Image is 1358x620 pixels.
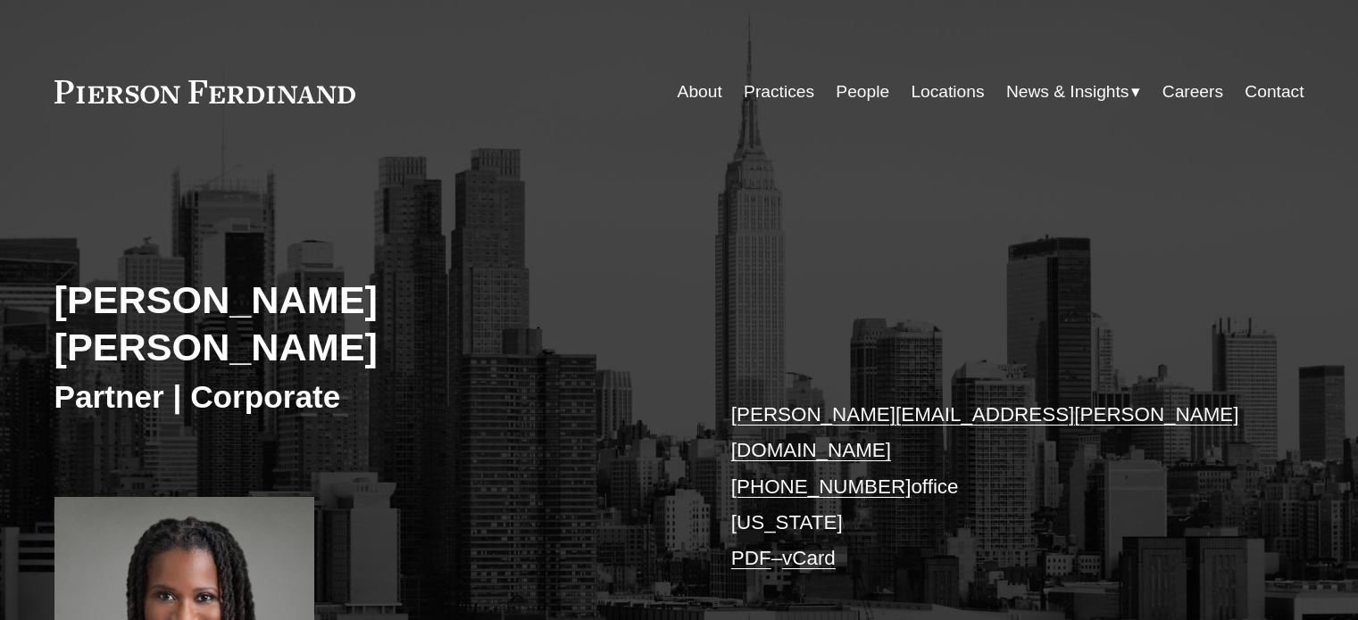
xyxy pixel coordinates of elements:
a: Locations [911,75,984,109]
a: Careers [1162,75,1223,109]
a: Practices [744,75,814,109]
a: About [678,75,722,109]
a: People [836,75,889,109]
h2: [PERSON_NAME] [PERSON_NAME] [54,277,679,370]
h3: Partner | Corporate [54,377,679,417]
a: folder dropdown [1006,75,1141,109]
a: PDF [731,547,771,569]
a: [PERSON_NAME][EMAIL_ADDRESS][PERSON_NAME][DOMAIN_NAME] [731,403,1239,461]
a: Contact [1245,75,1304,109]
a: vCard [782,547,836,569]
p: office [US_STATE] – [731,397,1252,577]
span: News & Insights [1006,77,1129,108]
a: [PHONE_NUMBER] [731,475,912,498]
